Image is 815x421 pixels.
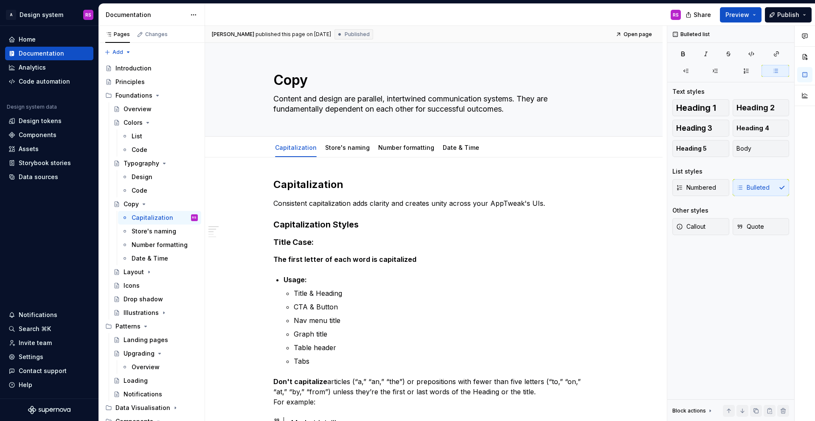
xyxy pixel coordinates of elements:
div: A [6,10,16,20]
div: Help [19,381,32,389]
div: Data Visualisation [115,404,170,412]
div: RS [192,213,197,222]
svg: Supernova Logo [28,406,70,414]
div: Home [19,35,36,44]
div: Capitalization [132,213,173,222]
textarea: Copy [272,70,593,90]
button: Contact support [5,364,93,378]
div: Date & Time [132,254,168,263]
div: Patterns [115,322,141,331]
div: Overview [124,105,152,113]
div: Design system data [7,104,57,110]
a: Design [118,170,201,184]
a: Analytics [5,61,93,74]
button: Heading 2 [733,99,790,116]
a: Storybook stories [5,156,93,170]
span: Publish [777,11,799,19]
span: Heading 2 [736,104,775,112]
h4: Title Case: [273,237,594,247]
span: Open page [624,31,652,38]
a: Loading [110,374,201,387]
div: Documentation [106,11,186,19]
div: Illustrations [124,309,159,317]
div: Upgrading [124,349,155,358]
span: Callout [676,222,705,231]
div: Code automation [19,77,70,86]
div: Store's naming [132,227,176,236]
button: Publish [765,7,812,22]
button: Help [5,378,93,392]
a: Invite team [5,336,93,350]
button: Heading 1 [672,99,729,116]
span: [PERSON_NAME] [212,31,254,38]
button: Callout [672,218,729,235]
div: Principles [115,78,145,86]
div: Loading [124,376,148,385]
div: Changes [145,31,168,38]
a: Icons [110,279,201,292]
button: Search ⌘K [5,322,93,336]
p: CTA & Button [294,302,594,312]
a: Components [5,128,93,142]
button: Heading 4 [733,120,790,137]
a: Overview [110,102,201,116]
button: Body [733,140,790,157]
div: Foundations [115,91,152,100]
div: Date & Time [439,138,483,156]
a: Code [118,184,201,197]
a: Code [118,143,201,157]
div: Landing pages [124,336,168,344]
a: Code automation [5,75,93,88]
span: Preview [725,11,749,19]
button: Quote [733,218,790,235]
span: Share [694,11,711,19]
a: Store's naming [118,225,201,238]
a: Store's naming [325,144,370,151]
div: Block actions [672,407,706,414]
a: Design tokens [5,114,93,128]
div: Layout [124,268,144,276]
span: Numbered [676,183,716,192]
div: RS [673,11,679,18]
a: Assets [5,142,93,156]
h2: Capitalization [273,178,594,191]
div: Capitalization [272,138,320,156]
a: Typography [110,157,201,170]
span: Quote [736,222,764,231]
div: Icons [124,281,140,290]
a: Date & Time [443,144,479,151]
button: Heading 3 [672,120,729,137]
a: Settings [5,350,93,364]
div: List [132,132,142,140]
div: Storybook stories [19,159,71,167]
div: Components [19,131,56,139]
a: Number formatting [118,238,201,252]
span: Body [736,144,751,153]
a: Capitalization [275,144,317,151]
p: articles (“a,” “an,” “the”) or prepositions with fewer than five letters (“to,” “on,” “at,” “by,”... [273,376,594,407]
p: Table header [294,342,594,353]
button: Preview [720,7,762,22]
strong: The first letter of each word is capitalized [273,255,416,264]
div: Introduction [115,64,152,73]
div: Design [132,173,152,181]
p: Graph title [294,329,594,339]
div: Code [132,186,147,195]
a: Copy [110,197,201,211]
button: Heading 5 [672,140,729,157]
strong: Usage: [284,275,307,284]
div: Notifications [19,311,57,319]
a: Open page [613,28,656,40]
div: Assets [19,145,39,153]
a: Illustrations [110,306,201,320]
p: Tabs [294,356,594,366]
div: Settings [19,353,43,361]
button: Share [681,7,717,22]
div: Notifications [124,390,162,399]
button: ADesign systemRS [2,6,97,24]
a: Home [5,33,93,46]
div: Search ⌘K [19,325,51,333]
strong: Don't capitalize [273,377,327,386]
div: Design tokens [19,117,62,125]
a: Introduction [102,62,201,75]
